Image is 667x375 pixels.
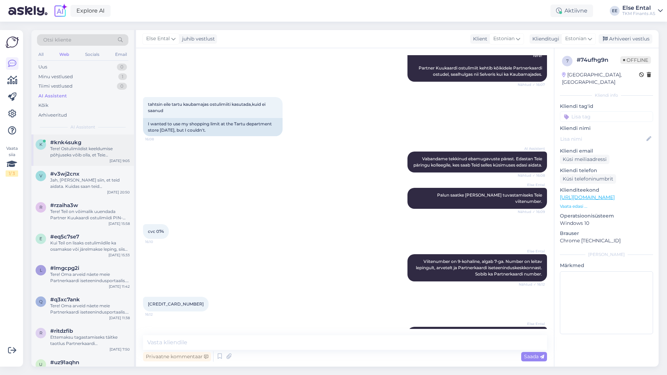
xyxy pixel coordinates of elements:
[560,147,653,155] p: Kliendi email
[6,170,18,177] div: 1 / 3
[109,284,130,289] div: [DATE] 11:42
[6,145,18,177] div: Vaata siia
[50,271,130,284] div: Tere! Oma arveid näete meie Partnerkaardi iseteenindusportaalis. [MEDICAL_DATA] [DOMAIN_NAME] [PE...
[179,35,215,43] div: juhib vestlust
[50,146,130,158] div: Tere! Ostulimiidist keeldumise põhjuseks võib olla, et Teie krediidihinnang ostulimiidi taotlemis...
[550,5,593,17] div: Aktiivne
[39,142,43,147] span: k
[560,237,653,244] p: Chrome [TECHNICAL_ID]
[518,209,545,214] span: Nähtud ✓ 16:09
[519,146,545,151] span: AI Assistent
[38,83,73,90] div: Tiimi vestlused
[560,212,653,220] p: Operatsioonisüsteem
[577,56,620,64] div: # 74ufhg9n
[470,35,487,43] div: Klient
[560,220,653,227] p: Windows 10
[622,5,663,16] a: Else EntalTKM Finants AS
[560,186,653,194] p: Klienditeekond
[148,301,204,307] span: [CREDIT_CARD_NUMBER]
[560,103,653,110] p: Kliendi tag'id
[622,5,655,11] div: Else Ental
[143,352,211,361] div: Privaatne kommentaar
[519,282,545,287] span: Nähtud ✓ 16:12
[524,353,544,360] span: Saada
[110,347,130,352] div: [DATE] 7:50
[518,82,545,87] span: Nähtud ✓ 16:07
[560,174,616,184] div: Küsi telefoninumbrit
[118,73,127,80] div: 1
[110,158,130,163] div: [DATE] 9:05
[519,182,545,187] span: Else Ental
[38,93,67,100] div: AI Assistent
[560,251,653,258] div: [PERSON_NAME]
[117,64,127,71] div: 0
[560,230,653,237] p: Brauser
[40,267,42,273] span: l
[50,296,80,303] span: #q3xc7ank
[109,315,130,321] div: [DATE] 11:38
[39,205,43,210] span: r
[560,125,653,132] p: Kliendi nimi
[145,312,171,317] span: 16:12
[560,262,653,269] p: Märkmed
[610,6,620,16] div: EE
[70,124,95,130] span: AI Assistent
[560,194,615,200] a: [URL][DOMAIN_NAME]
[143,118,283,136] div: I wanted to use my shopping limit at the Tartu department store [DATE], but I couldn't.
[38,73,73,80] div: Minu vestlused
[37,50,45,59] div: All
[114,50,128,59] div: Email
[519,321,545,326] span: Else Ental
[108,221,130,226] div: [DATE] 15:58
[518,173,545,178] span: Nähtud ✓ 16:08
[39,362,43,367] span: u
[38,64,47,71] div: Uus
[622,11,655,16] div: TKM Finants AS
[560,203,653,209] p: Vaata edasi ...
[50,202,78,208] span: #rzaiha3w
[50,328,73,334] span: #ritdzfib
[50,359,79,366] span: #uz91aqhn
[620,56,651,64] span: Offline
[146,35,170,43] span: Else Ental
[148,102,267,113] span: tahtsin eile tartu kaubamajas ostulimiiti kasutada,kuid ei saanud
[416,259,543,277] span: Viitenumber on 9-kohaline, algab 7-ga. Number on leitav lepingult, arvetelt ja Partnerkaardi iset...
[39,330,43,336] span: r
[560,167,653,174] p: Kliendi telefon
[108,252,130,258] div: [DATE] 15:33
[117,83,127,90] div: 0
[413,156,543,168] span: Vabandame tekkinud ebamugavuste pärast. Edastan Teie päringu kolleegile, kes saab Teid selles küs...
[6,36,19,49] img: Askly Logo
[560,111,653,122] input: Lisa tag
[565,35,586,43] span: Estonian
[50,334,130,347] div: Ettemaksu tagastamiseks täitke taotlus Partnerkaardi iseteenindusportaalis: 1. [PERSON_NAME] [DOM...
[38,112,67,119] div: Arhiveeritud
[145,239,171,244] span: 16:10
[84,50,101,59] div: Socials
[145,137,171,142] span: 16:08
[562,71,639,86] div: [GEOGRAPHIC_DATA], [GEOGRAPHIC_DATA]
[58,50,70,59] div: Web
[70,5,111,17] a: Explore AI
[50,177,130,190] div: Jah, [PERSON_NAME] siin, et teid aidata. Kuidas saan teid [PERSON_NAME] aidata seoses meie teenus...
[50,240,130,252] div: Kui Teil on lisaks ostulimiidile ka osamakse või järelmakse leping, siis tuleb partnerkontol olev...
[530,35,559,43] div: Klienditugi
[560,92,653,98] div: Kliendi info
[437,192,543,204] span: Palun saatke [PERSON_NAME] tuvastamiseks Teie viitenumber.
[560,155,609,164] div: Küsi meiliaadressi
[50,234,79,240] span: #eq5c7se7
[50,303,130,315] div: Tere! Oma arveid näete meie Partnerkaardi iseteenindusportaalis. [MEDICAL_DATA] [DOMAIN_NAME] [PE...
[50,208,130,221] div: Tere! Teil on võimalik uuendada Partner Kuukaardi ostulimiidi PIN-koodi Partnerkaardi iseteenindu...
[39,299,43,304] span: q
[38,102,48,109] div: Kõik
[566,58,569,64] span: 7
[39,236,42,241] span: e
[50,171,80,177] span: #v3wj2cnx
[43,36,71,44] span: Otsi kliente
[50,265,79,271] span: #lmgcpg2i
[148,229,164,234] span: cvc 074
[39,173,42,178] span: v
[519,249,545,254] span: Else Ental
[599,34,652,44] div: Arhiveeri vestlus
[107,190,130,195] div: [DATE] 20:50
